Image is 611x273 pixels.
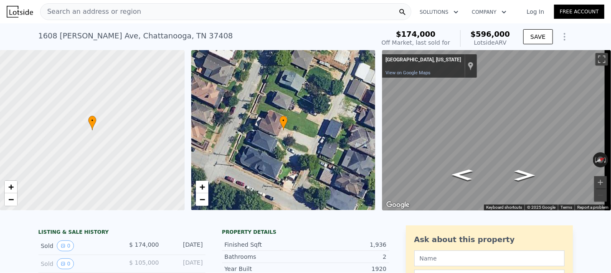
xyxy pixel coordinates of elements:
img: Google [384,200,412,210]
a: Zoom out [196,193,208,206]
span: − [8,194,14,205]
div: Lotside ARV [471,38,510,47]
div: 1920 [306,265,387,273]
div: 1608 [PERSON_NAME] Ave , Chattanooga , TN 37408 [38,30,233,42]
a: Report a problem [577,205,608,210]
a: Terms (opens in new tab) [560,205,572,210]
a: Zoom out [5,193,17,206]
span: $174,000 [396,30,436,38]
button: Toggle fullscreen view [596,53,608,66]
div: Off Market, last sold for [382,38,450,47]
span: + [199,182,205,192]
a: Free Account [554,5,604,19]
button: Zoom out [594,189,607,202]
span: $596,000 [471,30,510,38]
span: + [8,182,14,192]
div: Sold [41,258,115,269]
div: • [279,116,288,130]
div: [GEOGRAPHIC_DATA], [US_STATE] [385,57,461,63]
div: [DATE] [166,240,203,251]
path: Go Northeast [506,167,544,183]
div: Sold [41,240,115,251]
span: $ 174,000 [129,241,159,248]
div: • [88,116,96,130]
div: Finished Sqft [225,240,306,249]
span: © 2025 Google [527,205,555,210]
div: Ask about this property [414,234,565,245]
button: Company [465,5,513,20]
div: Bathrooms [225,253,306,261]
div: 1,936 [306,240,387,249]
span: $ 105,000 [129,259,159,266]
a: Zoom in [196,181,208,193]
a: Zoom in [5,181,17,193]
div: LISTING & SALE HISTORY [38,229,205,237]
div: Map [382,50,611,210]
div: Year Built [225,265,306,273]
button: Show Options [556,28,573,45]
div: Street View [382,50,611,210]
button: Keyboard shortcuts [486,205,522,210]
path: Go Southwest [442,167,482,183]
a: Open this area in Google Maps (opens a new window) [384,200,412,210]
div: Property details [222,229,389,235]
button: Rotate clockwise [604,152,608,167]
span: Search an address or region [41,7,141,17]
span: − [199,194,205,205]
button: Rotate counterclockwise [593,152,598,167]
a: Log In [517,8,554,16]
img: Lotside [7,6,33,18]
a: Show location on map [468,61,474,71]
button: SAVE [523,29,553,44]
div: [DATE] [166,258,203,269]
span: • [88,117,96,124]
button: View historical data [57,240,74,251]
button: Zoom in [594,176,607,189]
button: Reset the view [593,154,609,166]
span: • [279,117,288,124]
div: 2 [306,253,387,261]
input: Name [414,250,565,266]
button: View historical data [57,258,74,269]
a: View on Google Maps [385,70,431,76]
button: Solutions [413,5,465,20]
